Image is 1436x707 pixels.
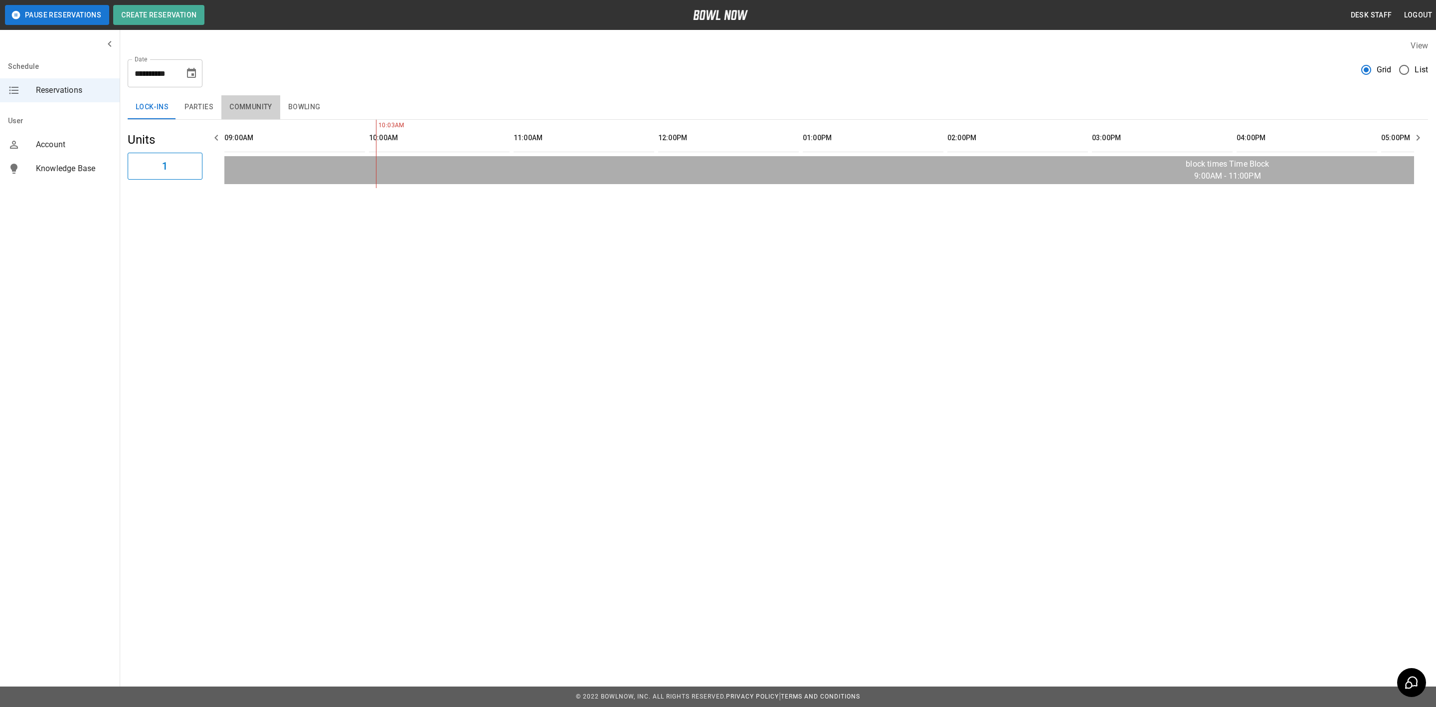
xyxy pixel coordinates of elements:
[177,95,221,119] button: Parties
[514,124,654,152] th: 11:00AM
[36,139,112,151] span: Account
[1411,41,1428,50] label: View
[369,124,510,152] th: 10:00AM
[781,693,860,700] a: Terms and Conditions
[1377,64,1392,76] span: Grid
[221,95,280,119] button: Community
[128,132,202,148] h5: Units
[5,5,109,25] button: Pause Reservations
[1415,64,1428,76] span: List
[181,63,201,83] button: Choose date, selected date is Oct 7, 2025
[280,95,329,119] button: Bowling
[224,124,365,152] th: 09:00AM
[576,693,726,700] span: © 2022 BowlNow, Inc. All Rights Reserved.
[726,693,779,700] a: Privacy Policy
[693,10,748,20] img: logo
[128,153,202,180] button: 1
[36,84,112,96] span: Reservations
[376,121,378,131] span: 10:03AM
[128,95,1428,119] div: inventory tabs
[128,95,177,119] button: Lock-ins
[658,124,799,152] th: 12:00PM
[36,163,112,175] span: Knowledge Base
[113,5,204,25] button: Create Reservation
[162,158,168,174] h6: 1
[1347,6,1396,24] button: Desk Staff
[1400,6,1436,24] button: Logout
